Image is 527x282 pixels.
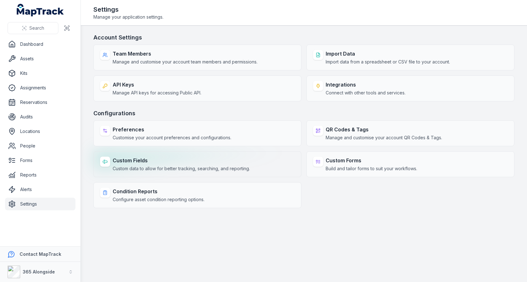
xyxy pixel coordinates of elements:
[326,157,417,164] strong: Custom Forms
[93,75,301,101] a: API KeysManage API keys for accessing Public API.
[306,151,514,177] a: Custom FormsBuild and tailor forms to suit your workflows.
[5,81,75,94] a: Assignments
[93,151,301,177] a: Custom FieldsCustom data to allow for better tracking, searching, and reporting.
[326,165,417,172] span: Build and tailor forms to suit your workflows.
[29,25,44,31] span: Search
[113,135,231,141] span: Customise your account preferences and configurations.
[5,67,75,80] a: Kits
[93,33,514,42] h3: Account Settings
[5,169,75,181] a: Reports
[326,126,442,133] strong: QR Codes & Tags
[113,81,201,88] strong: API Keys
[113,165,250,172] span: Custom data to allow for better tracking, searching, and reporting.
[113,188,204,195] strong: Condition Reports
[5,183,75,196] a: Alerts
[113,196,204,203] span: Configure asset condition reporting options.
[113,50,258,57] strong: Team Members
[5,38,75,51] a: Dashboard
[113,59,258,65] span: Manage and customise your account team members and permissions.
[93,5,163,14] h2: Settings
[306,120,514,146] a: QR Codes & TagsManage and customise your account QR Codes & Tags.
[20,251,61,257] strong: Contact MapTrack
[5,198,75,210] a: Settings
[5,52,75,65] a: Assets
[113,126,231,133] strong: Preferences
[326,90,406,96] span: Connect with other tools and services.
[5,125,75,138] a: Locations
[326,50,450,57] strong: Import Data
[5,140,75,152] a: People
[93,182,301,208] a: Condition ReportsConfigure asset condition reporting options.
[5,111,75,123] a: Audits
[306,45,514,70] a: Import DataImport data from a spreadsheet or CSV file to your account.
[8,22,58,34] button: Search
[113,157,250,164] strong: Custom Fields
[326,135,442,141] span: Manage and customise your account QR Codes & Tags.
[93,14,163,20] span: Manage your application settings.
[326,59,450,65] span: Import data from a spreadsheet or CSV file to your account.
[93,109,514,118] h3: Configurations
[113,90,201,96] span: Manage API keys for accessing Public API.
[93,120,301,146] a: PreferencesCustomise your account preferences and configurations.
[23,269,55,274] strong: 365 Alongside
[306,75,514,101] a: IntegrationsConnect with other tools and services.
[93,45,301,70] a: Team MembersManage and customise your account team members and permissions.
[17,4,64,16] a: MapTrack
[5,96,75,109] a: Reservations
[326,81,406,88] strong: Integrations
[5,154,75,167] a: Forms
